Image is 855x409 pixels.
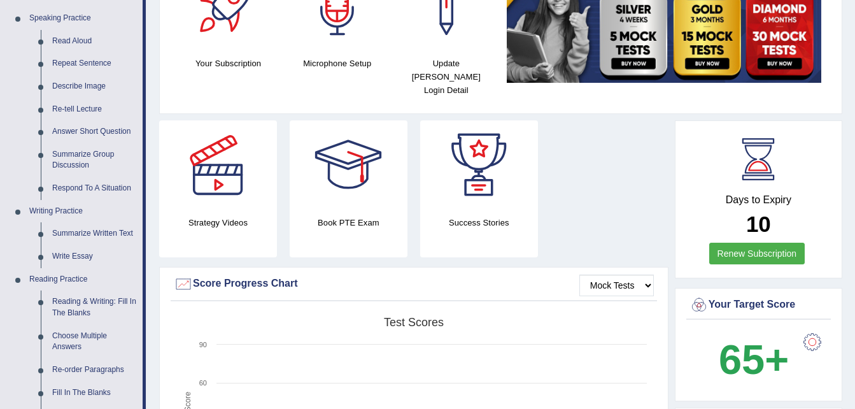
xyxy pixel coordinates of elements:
a: Summarize Group Discussion [46,143,143,177]
a: Choose Multiple Answers [46,325,143,359]
a: Write Essay [46,245,143,268]
a: Re-order Paragraphs [46,359,143,382]
tspan: Test scores [384,316,444,329]
a: Reading Practice [24,268,143,291]
h4: Strategy Videos [159,216,277,229]
a: Writing Practice [24,200,143,223]
b: 65+ [719,336,789,383]
a: Summarize Written Text [46,222,143,245]
a: Read Aloud [46,30,143,53]
text: 60 [199,379,207,387]
a: Renew Subscription [709,243,805,264]
a: Describe Image [46,75,143,98]
a: Reading & Writing: Fill In The Blanks [46,291,143,324]
h4: Update [PERSON_NAME] Login Detail [398,57,494,97]
h4: Your Subscription [180,57,276,70]
a: Repeat Sentence [46,52,143,75]
div: Your Target Score [689,296,828,315]
text: 90 [199,341,207,348]
a: Re-tell Lecture [46,98,143,121]
h4: Book PTE Exam [290,216,407,229]
a: Fill In The Blanks [46,382,143,405]
h4: Success Stories [420,216,538,229]
a: Answer Short Question [46,120,143,143]
a: Speaking Practice [24,7,143,30]
h4: Days to Expiry [689,194,828,206]
h4: Microphone Setup [289,57,385,70]
b: 10 [746,212,771,236]
div: Score Progress Chart [174,275,654,294]
a: Respond To A Situation [46,177,143,200]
